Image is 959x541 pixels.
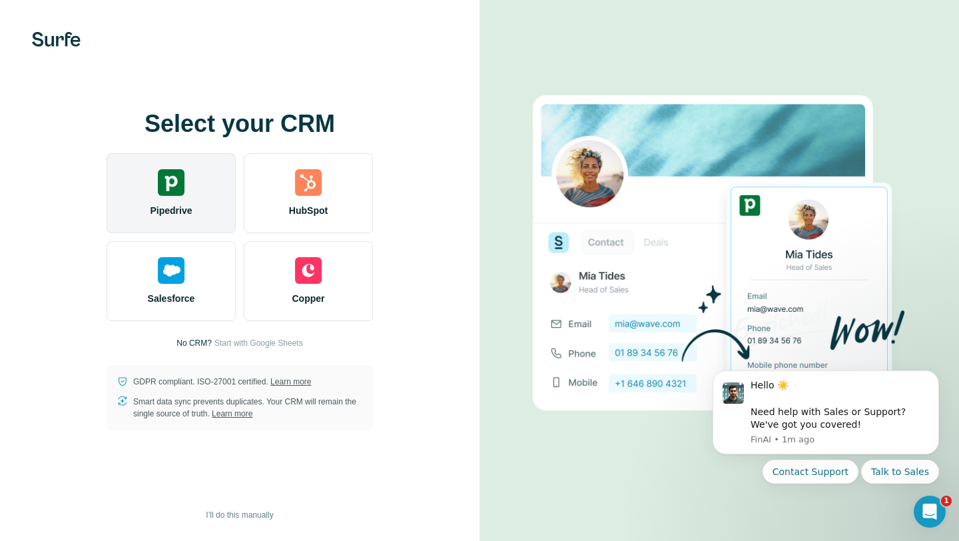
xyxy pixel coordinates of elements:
[196,505,282,525] button: I’ll do this manually
[32,32,81,47] img: Surfe's logo
[289,204,328,217] span: HubSpot
[295,169,322,196] img: hubspot's logo
[206,509,273,521] span: I’ll do this manually
[176,337,212,349] p: No CRM?
[914,496,946,528] iframe: Intercom live chat
[150,204,192,217] span: Pipedrive
[133,396,362,420] p: Smart data sync prevents duplicates. Your CRM will remain the single source of truth.
[295,257,322,284] img: copper's logo
[270,377,311,386] a: Learn more
[941,496,952,506] span: 1
[107,111,373,137] h1: Select your CRM
[214,337,303,349] button: Start with Google Sheets
[533,73,906,468] img: PIPEDRIVE image
[148,292,195,305] span: Salesforce
[133,376,311,388] p: GDPR compliant. ISO-27001 certified.
[158,169,184,196] img: pipedrive's logo
[212,409,252,418] a: Learn more
[292,292,325,305] span: Copper
[158,257,184,284] img: salesforce's logo
[693,354,959,534] iframe: Intercom notifications message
